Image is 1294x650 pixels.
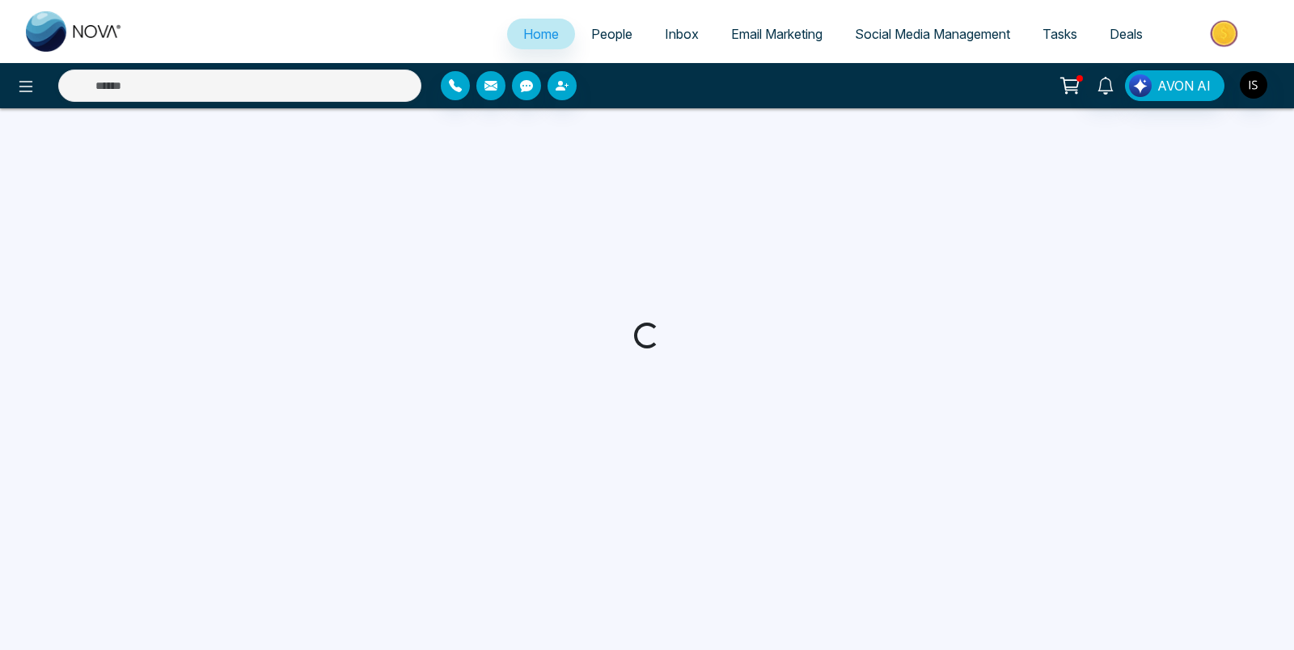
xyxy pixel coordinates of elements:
[1093,19,1159,49] a: Deals
[855,26,1010,42] span: Social Media Management
[26,11,123,52] img: Nova CRM Logo
[1125,70,1224,101] button: AVON AI
[591,26,632,42] span: People
[1110,26,1143,42] span: Deals
[575,19,649,49] a: People
[715,19,839,49] a: Email Marketing
[1167,15,1284,52] img: Market-place.gif
[523,26,559,42] span: Home
[1240,71,1267,99] img: User Avatar
[731,26,822,42] span: Email Marketing
[507,19,575,49] a: Home
[1129,74,1152,97] img: Lead Flow
[1157,76,1211,95] span: AVON AI
[665,26,699,42] span: Inbox
[649,19,715,49] a: Inbox
[839,19,1026,49] a: Social Media Management
[1026,19,1093,49] a: Tasks
[1042,26,1077,42] span: Tasks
